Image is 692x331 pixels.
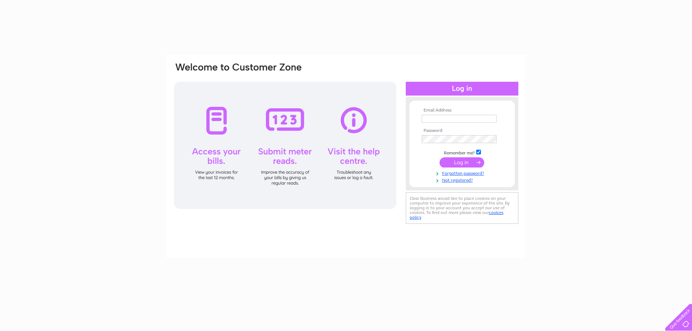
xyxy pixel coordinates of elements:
a: cookies policy [410,210,503,220]
a: Forgotten password? [422,169,504,176]
th: Password: [420,128,504,133]
input: Submit [440,157,484,167]
th: Email Address: [420,108,504,113]
td: Remember me? [420,149,504,156]
div: Clear Business would like to place cookies on your computer to improve your experience of the sit... [406,192,518,224]
a: Not registered? [422,176,504,183]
